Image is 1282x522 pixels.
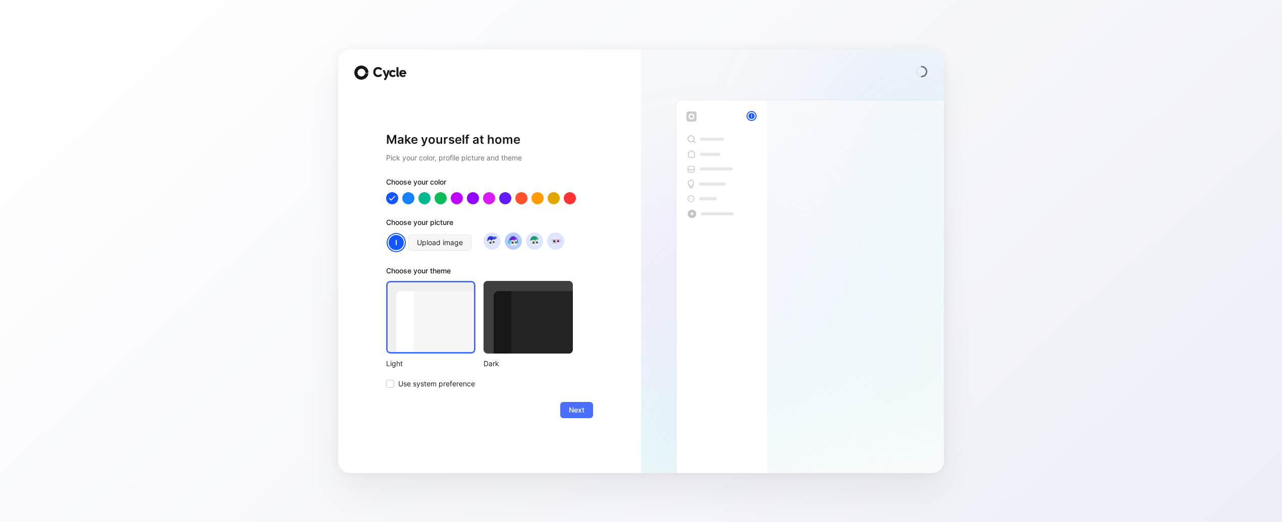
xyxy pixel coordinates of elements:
div: Choose your theme [386,265,573,281]
div: Light [386,358,475,370]
div: Choose your picture [386,216,593,233]
div: I [747,112,756,120]
span: Use system preference [398,378,475,390]
div: Dark [484,358,573,370]
button: Next [560,402,593,418]
div: Choose your color [386,176,593,192]
div: I [388,234,405,251]
img: avatar [527,234,541,248]
button: Upload image [408,235,471,251]
img: avatar [549,234,562,248]
img: workspace-default-logo-wX5zAyuM.png [686,111,697,122]
h1: Make yourself at home [386,132,593,148]
span: Next [569,404,584,416]
img: avatar [506,234,520,248]
h2: Pick your color, profile picture and theme [386,152,593,164]
span: Upload image [417,237,463,249]
img: avatar [485,234,499,248]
